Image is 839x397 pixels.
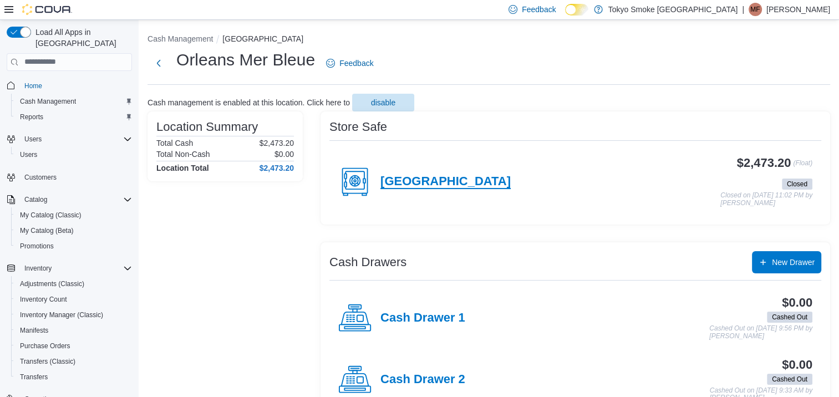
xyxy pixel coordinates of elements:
span: Closed [787,179,807,189]
a: Customers [20,171,61,184]
span: Inventory [20,262,132,275]
button: Customers [2,169,136,185]
button: Cash Management [148,34,213,43]
span: Feedback [522,4,556,15]
span: Manifests [16,324,132,337]
p: (Float) [793,156,812,176]
span: Users [16,148,132,161]
span: Cash Management [20,97,76,106]
button: Reports [11,109,136,125]
span: Feedback [339,58,373,69]
a: Reports [16,110,48,124]
img: Cova [22,4,72,15]
span: Promotions [16,240,132,253]
p: Cashed Out on [DATE] 9:56 PM by [PERSON_NAME] [709,325,812,340]
span: Inventory [24,264,52,273]
span: MF [750,3,760,16]
span: Reports [16,110,132,124]
a: Feedback [322,52,378,74]
h4: [GEOGRAPHIC_DATA] [380,175,511,189]
button: Users [20,133,46,146]
span: Reports [20,113,43,121]
button: Users [2,131,136,147]
h1: Orleans Mer Bleue [176,49,315,71]
h4: $2,473.20 [260,164,294,172]
button: Inventory Count [11,292,136,307]
a: Inventory Count [16,293,72,306]
span: Cashed Out [767,374,812,385]
span: Customers [24,173,57,182]
button: My Catalog (Classic) [11,207,136,223]
div: Matthew Frolander [749,3,762,16]
h4: Cash Drawer 1 [380,311,465,325]
button: Inventory [20,262,56,275]
button: Next [148,52,170,74]
span: New Drawer [772,257,815,268]
a: Adjustments (Classic) [16,277,89,291]
span: Adjustments (Classic) [20,279,84,288]
span: Transfers (Classic) [20,357,75,366]
h6: Total Non-Cash [156,150,210,159]
h4: Cash Drawer 2 [380,373,465,387]
button: Cash Management [11,94,136,109]
p: $2,473.20 [260,139,294,147]
nav: An example of EuiBreadcrumbs [148,33,830,47]
a: Users [16,148,42,161]
span: Transfers (Classic) [16,355,132,368]
p: [PERSON_NAME] [766,3,830,16]
span: Purchase Orders [16,339,132,353]
h3: Store Safe [329,120,387,134]
h3: Location Summary [156,120,258,134]
span: Catalog [20,193,132,206]
button: Promotions [11,238,136,254]
p: Closed on [DATE] 11:02 PM by [PERSON_NAME] [720,192,812,207]
span: Home [20,79,132,93]
h3: $0.00 [782,296,812,309]
span: Home [24,82,42,90]
span: My Catalog (Beta) [16,224,132,237]
h4: Location Total [156,164,209,172]
button: Manifests [11,323,136,338]
a: My Catalog (Beta) [16,224,78,237]
span: Cash Management [16,95,132,108]
span: Users [24,135,42,144]
span: My Catalog (Classic) [20,211,82,220]
button: Catalog [20,193,52,206]
p: Tokyo Smoke [GEOGRAPHIC_DATA] [608,3,738,16]
a: Inventory Manager (Classic) [16,308,108,322]
input: Dark Mode [565,4,588,16]
span: Load All Apps in [GEOGRAPHIC_DATA] [31,27,132,49]
h6: Total Cash [156,139,193,147]
a: Cash Management [16,95,80,108]
button: Purchase Orders [11,338,136,354]
span: Promotions [20,242,54,251]
span: Closed [782,179,812,190]
span: Inventory Count [20,295,67,304]
span: Cashed Out [772,312,807,322]
span: Users [20,133,132,146]
span: Purchase Orders [20,342,70,350]
span: Adjustments (Classic) [16,277,132,291]
button: Transfers [11,369,136,385]
span: Transfers [16,370,132,384]
p: $0.00 [274,150,294,159]
a: Manifests [16,324,53,337]
a: Transfers (Classic) [16,355,80,368]
span: Cashed Out [767,312,812,323]
span: My Catalog (Classic) [16,208,132,222]
span: Catalog [24,195,47,204]
button: [GEOGRAPHIC_DATA] [222,34,303,43]
span: Transfers [20,373,48,381]
span: Customers [20,170,132,184]
p: Cash management is enabled at this location. Click here to [148,98,350,107]
button: Users [11,147,136,162]
button: Catalog [2,192,136,207]
p: | [742,3,744,16]
span: My Catalog (Beta) [20,226,74,235]
a: Purchase Orders [16,339,75,353]
button: Transfers (Classic) [11,354,136,369]
span: Cashed Out [772,374,807,384]
h3: $0.00 [782,358,812,371]
a: My Catalog (Classic) [16,208,86,222]
a: Transfers [16,370,52,384]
